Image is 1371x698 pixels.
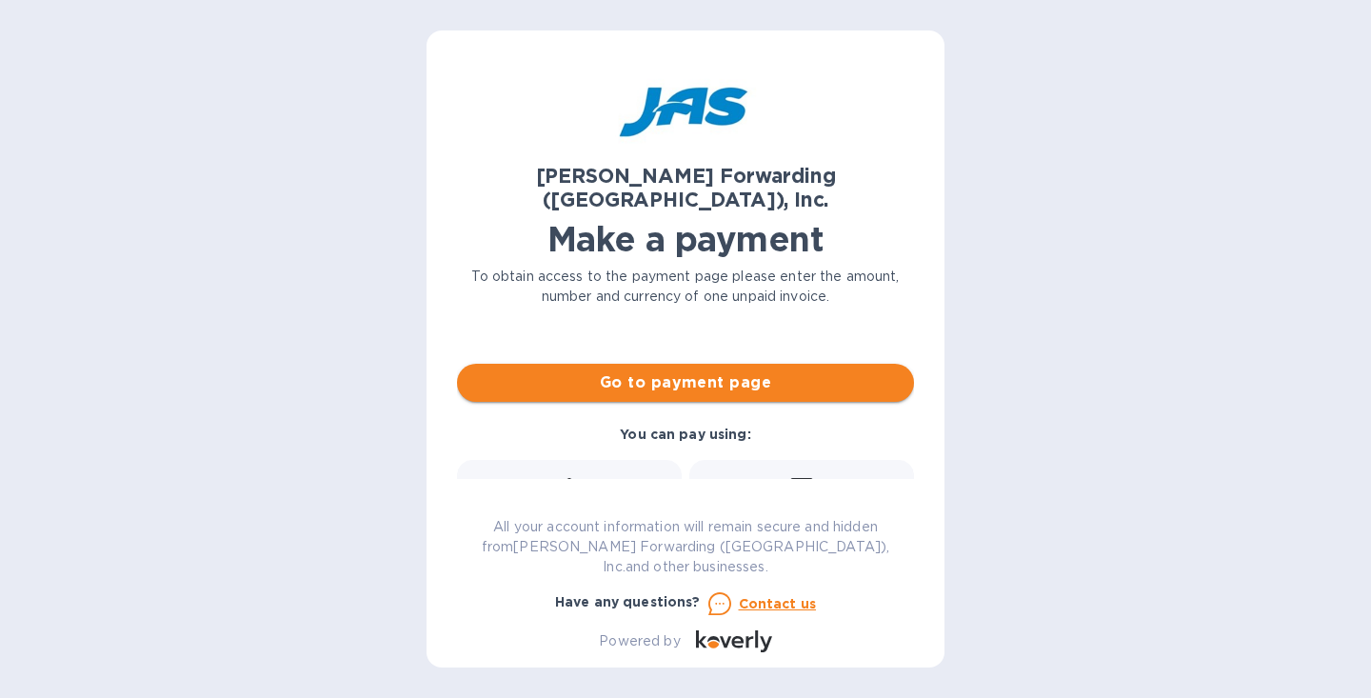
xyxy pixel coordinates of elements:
[457,219,914,259] h1: Make a payment
[457,364,914,402] button: Go to payment page
[599,631,680,651] p: Powered by
[472,371,899,394] span: Go to payment page
[536,164,836,211] b: [PERSON_NAME] Forwarding ([GEOGRAPHIC_DATA]), Inc.
[457,267,914,307] p: To obtain access to the payment page please enter the amount, number and currency of one unpaid i...
[555,594,701,609] b: Have any questions?
[457,517,914,577] p: All your account information will remain secure and hidden from [PERSON_NAME] Forwarding ([GEOGRA...
[620,427,750,442] b: You can pay using:
[739,596,817,611] u: Contact us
